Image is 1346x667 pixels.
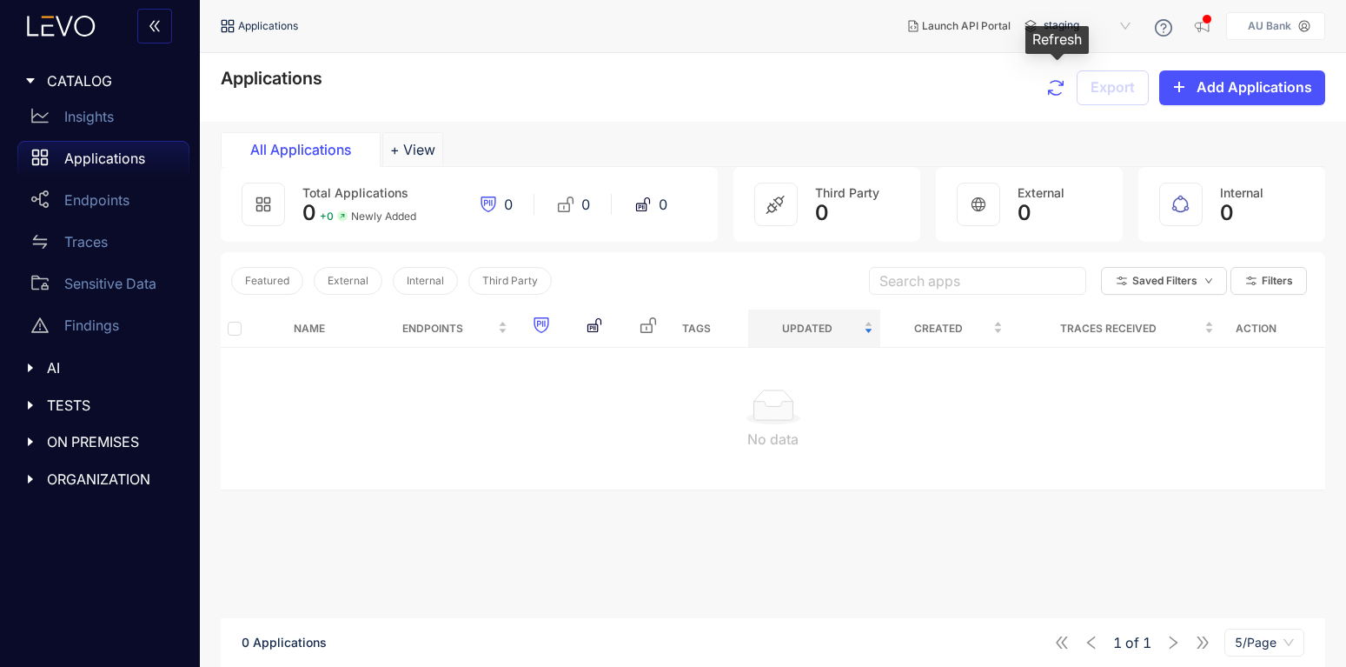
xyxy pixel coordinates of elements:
[922,20,1011,32] span: Launch API Portal
[1101,267,1227,295] button: Saved Filtersdown
[17,99,189,141] a: Insights
[351,210,416,223] span: Newly Added
[302,185,408,200] span: Total Applications
[64,150,145,166] p: Applications
[31,317,49,334] span: warning
[659,197,667,212] span: 0
[364,310,514,348] th: Endpoints
[47,434,176,450] span: ON PREMISES
[242,635,327,650] span: 0 Applications
[1197,79,1312,95] span: Add Applications
[287,310,364,348] th: Name
[1235,630,1294,656] span: 5/Page
[1248,20,1291,32] p: AU Bank
[24,473,36,485] span: caret-right
[581,197,590,212] span: 0
[231,267,303,295] button: Featured
[1159,70,1325,105] button: plusAdd Applications
[880,310,1010,348] th: Created
[1143,635,1151,650] span: 1
[393,267,458,295] button: Internal
[31,233,49,250] span: swap
[1018,201,1031,225] span: 0
[887,319,990,338] span: Created
[10,424,189,460] div: ON PREMISES
[64,317,119,333] p: Findings
[314,267,382,295] button: External
[371,319,494,338] span: Endpoints
[47,397,176,413] span: TESTS
[10,350,189,386] div: AI
[482,275,538,287] span: Third Party
[755,319,860,338] span: Updated
[1113,635,1122,650] span: 1
[64,192,129,208] p: Endpoints
[1077,70,1149,105] button: Export
[320,210,334,223] span: + 0
[675,310,748,348] th: Tags
[1132,275,1197,287] span: Saved Filters
[468,267,552,295] button: Third Party
[221,68,322,89] span: Applications
[64,109,114,124] p: Insights
[17,308,189,350] a: Findings
[1010,310,1221,348] th: Traces Received
[302,200,316,225] span: 0
[1017,319,1201,338] span: Traces Received
[10,63,189,99] div: CATALOG
[1262,275,1293,287] span: Filters
[24,362,36,374] span: caret-right
[1221,310,1290,348] th: Action
[1018,185,1064,200] span: External
[815,185,879,200] span: Third Party
[1204,277,1213,286] span: down
[47,471,176,487] span: ORGANIZATION
[24,399,36,411] span: caret-right
[10,387,189,424] div: TESTS
[1172,80,1186,96] span: plus
[148,19,162,35] span: double-left
[47,73,176,89] span: CATALOG
[17,141,189,183] a: Applications
[815,201,829,225] span: 0
[235,142,366,157] div: All Applications
[1113,635,1151,650] span: of
[10,461,189,497] div: ORGANIZATION
[64,234,108,250] p: Traces
[504,197,513,212] span: 0
[24,436,36,448] span: caret-right
[137,9,172,43] button: double-left
[382,132,443,167] button: Add tab
[17,266,189,308] a: Sensitive Data
[1230,267,1307,295] button: Filters
[1044,12,1134,40] span: staging
[238,20,298,32] span: Applications
[1220,185,1263,200] span: Internal
[894,12,1024,40] button: Launch API Portal
[407,275,444,287] span: Internal
[328,275,368,287] span: External
[17,224,189,266] a: Traces
[1220,201,1234,225] span: 0
[235,431,1311,447] div: No data
[245,275,289,287] span: Featured
[64,276,156,291] p: Sensitive Data
[17,183,189,224] a: Endpoints
[47,360,176,376] span: AI
[24,75,36,87] span: caret-right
